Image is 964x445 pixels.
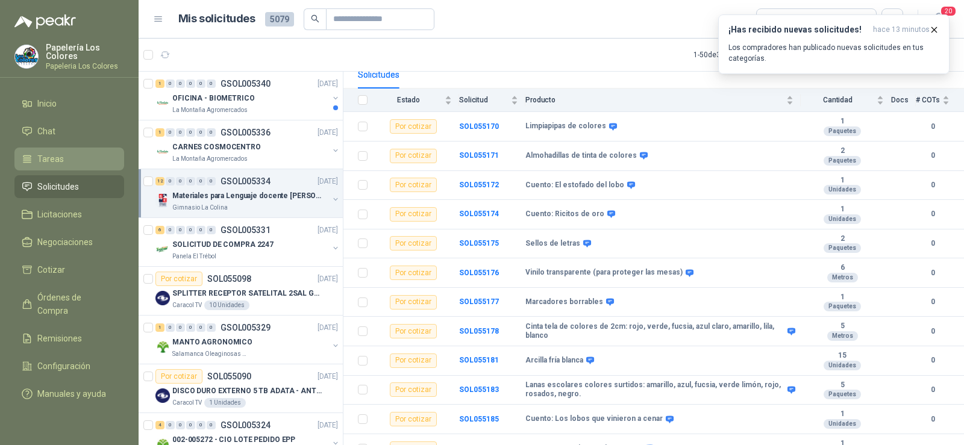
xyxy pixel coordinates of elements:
[801,176,884,185] b: 1
[390,149,437,163] div: Por cotizar
[155,421,164,429] div: 4
[155,145,170,159] img: Company Logo
[172,239,274,251] p: SOLICITUD DE COMPRA 2247
[318,176,338,187] p: [DATE]
[390,266,437,280] div: Por cotizar
[375,96,442,104] span: Estado
[390,412,437,426] div: Por cotizar
[916,296,950,308] b: 0
[801,96,874,104] span: Cantidad
[172,288,322,299] p: SPLITTER RECEPTOR SATELITAL 2SAL GT-SP21
[459,269,499,277] b: SOL055176
[221,421,271,429] p: GSOL005324
[14,382,124,405] a: Manuales y ayuda
[14,327,124,350] a: Remisiones
[37,97,57,110] span: Inicio
[801,381,884,390] b: 5
[916,121,950,132] b: 0
[37,332,82,345] span: Remisiones
[155,223,340,261] a: 6 0 0 0 0 0 GSOL005331[DATE] Company LogoSOLICITUD DE COMPRA 2247Panela El Trébol
[172,93,255,104] p: OFICINA - BIOMETRICO
[155,128,164,137] div: 1
[207,79,216,88] div: 0
[916,179,950,191] b: 0
[824,390,861,399] div: Paquetes
[186,79,195,88] div: 0
[764,13,789,26] div: Todas
[459,356,499,364] b: SOL055181
[525,181,624,190] b: Cuento: El estofado del lobo
[801,205,884,214] b: 1
[14,175,124,198] a: Solicitudes
[37,359,90,373] span: Configuración
[221,226,271,234] p: GSOL005331
[801,234,884,244] b: 2
[172,398,202,408] p: Caracol TV
[318,322,338,334] p: [DATE]
[693,45,772,64] div: 1 - 50 de 3153
[891,89,916,112] th: Docs
[172,142,261,153] p: CARNES COSMOCENTRO
[459,210,499,218] a: SOL055174
[196,177,205,185] div: 0
[155,79,164,88] div: 1
[459,96,509,104] span: Solicitud
[928,8,950,30] button: 20
[525,96,784,104] span: Producto
[196,226,205,234] div: 0
[873,25,930,35] span: hace 13 minutos
[46,43,124,60] p: Papelería Los Colores
[801,322,884,331] b: 5
[172,349,248,359] p: Salamanca Oleaginosas SAS
[14,203,124,226] a: Licitaciones
[196,421,205,429] div: 0
[155,193,170,208] img: Company Logo
[525,356,583,366] b: Arcilla fría blanca
[155,369,202,384] div: Por cotizar
[801,146,884,156] b: 2
[196,128,205,137] div: 0
[186,323,195,332] div: 0
[916,150,950,161] b: 0
[801,351,884,361] b: 15
[824,214,861,224] div: Unidades
[186,226,195,234] div: 0
[459,297,499,306] a: SOL055177
[459,385,499,394] a: SOL055183
[172,203,228,213] p: Gimnasio La Colina
[14,355,124,378] a: Configuración
[172,105,248,115] p: La Montaña Agromercados
[155,226,164,234] div: 6
[14,258,124,281] a: Cotizar
[390,324,437,338] div: Por cotizar
[172,154,248,164] p: La Montaña Agromercados
[916,238,950,249] b: 0
[139,267,343,316] a: Por cotizarSOL055098[DATE] Company LogoSPLITTER RECEPTOR SATELITAL 2SAL GT-SP21Caracol TV10 Unidades
[221,79,271,88] p: GSOL005340
[459,122,499,131] a: SOL055170
[155,272,202,286] div: Por cotizar
[155,340,170,354] img: Company Logo
[155,291,170,305] img: Company Logo
[207,372,251,381] p: SOL055090
[207,421,216,429] div: 0
[459,181,499,189] a: SOL055172
[459,89,525,112] th: Solicitud
[207,323,216,332] div: 0
[155,242,170,257] img: Company Logo
[172,252,216,261] p: Panela El Trébol
[525,210,604,219] b: Cuento: Ricitos de oro
[718,14,950,74] button: ¡Has recibido nuevas solicitudes!hace 13 minutos Los compradores han publicado nuevas solicitudes...
[265,12,294,26] span: 5079
[196,323,205,332] div: 0
[166,323,175,332] div: 0
[459,151,499,160] b: SOL055171
[155,320,340,359] a: 1 0 0 0 0 0 GSOL005329[DATE] Company LogoMANTO AGRONOMICOSalamanca Oleaginosas SAS
[459,327,499,335] b: SOL055178
[824,302,861,311] div: Paquetes
[166,421,175,429] div: 0
[37,263,65,276] span: Cotizar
